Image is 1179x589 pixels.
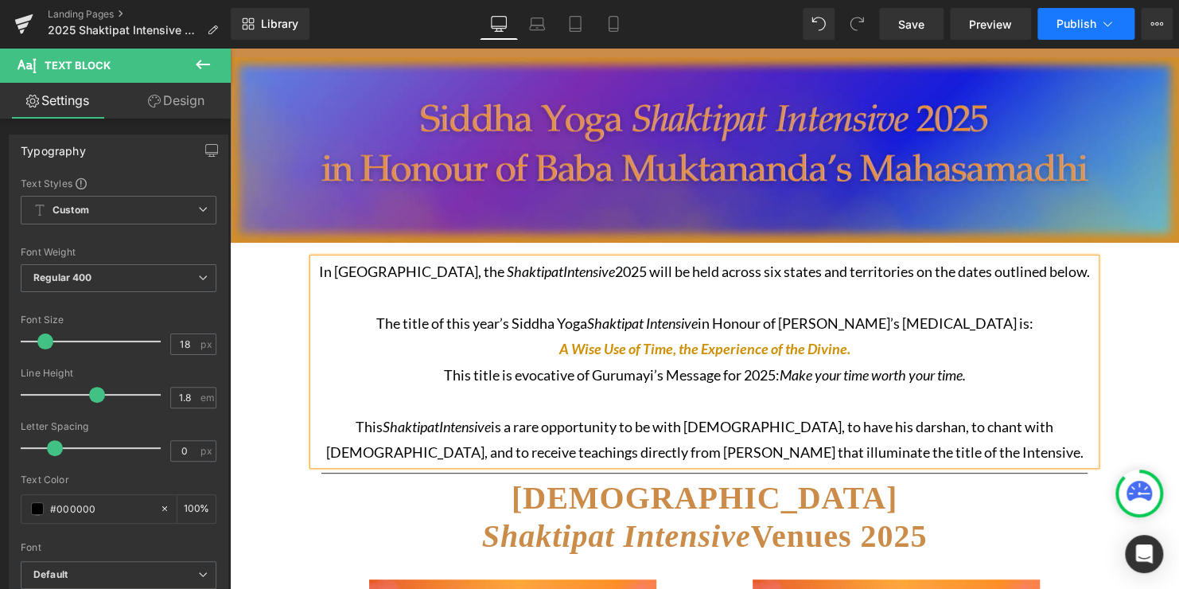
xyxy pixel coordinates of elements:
[21,421,216,432] div: Letter Spacing
[84,314,866,366] p: This title is evocative of Gurumayi’s Message for 2025:
[21,474,216,486] div: Text Color
[274,215,333,232] i: Shaktipat
[119,83,234,119] a: Design
[841,8,873,40] button: Redo
[153,370,209,388] i: Shaktipat
[200,392,214,403] span: em
[282,432,667,468] span: [DEMOGRAPHIC_DATA]
[33,271,92,283] b: Regular 400
[480,8,518,40] a: Desktop
[21,247,216,258] div: Font Weight
[898,16,924,33] span: Save
[329,292,621,310] span: A Wise Use of Time, the Experience of the Divine.
[21,368,216,379] div: Line Height
[385,215,860,232] span: 2025 will be held across six states and territories on the dates outlined below.
[252,470,698,506] span: Venues 2025
[556,8,594,40] a: Tablet
[50,500,152,517] input: Color
[21,542,216,553] div: Font
[1056,18,1096,30] span: Publish
[21,135,86,158] div: Typography
[1141,8,1173,40] button: More
[84,263,866,314] p: The title of this year’s Siddha Yoga in Honour of [PERSON_NAME]’s [MEDICAL_DATA] is:
[950,8,1031,40] a: Preview
[357,267,468,284] i: Shaktipat Intensive
[33,568,68,582] i: Default
[231,8,309,40] a: New Library
[21,314,216,326] div: Font Size
[550,318,736,336] span: Make your time worth your time.
[594,8,632,40] a: Mobile
[261,17,298,31] span: Library
[1037,8,1134,40] button: Publish
[177,495,216,523] div: %
[1125,535,1163,573] div: Open Intercom Messenger
[45,59,111,72] span: Text Block
[48,24,200,37] span: 2025 Shaktipat Intensive Landing
[969,16,1012,33] span: Preview
[209,370,261,388] i: Intensive
[21,177,216,189] div: Text Styles
[53,204,89,217] b: Custom
[84,366,866,418] p: This is a rare opportunity to be with [DEMOGRAPHIC_DATA], to have his darshan, to chant with [DEM...
[518,8,556,40] a: Laptop
[200,339,214,349] span: px
[803,8,835,40] button: Undo
[333,215,385,232] i: Intensive
[200,446,214,456] span: px
[48,8,231,21] a: Landing Pages
[252,470,521,506] i: Shaktipat Intensive
[89,215,274,232] span: In [GEOGRAPHIC_DATA], the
